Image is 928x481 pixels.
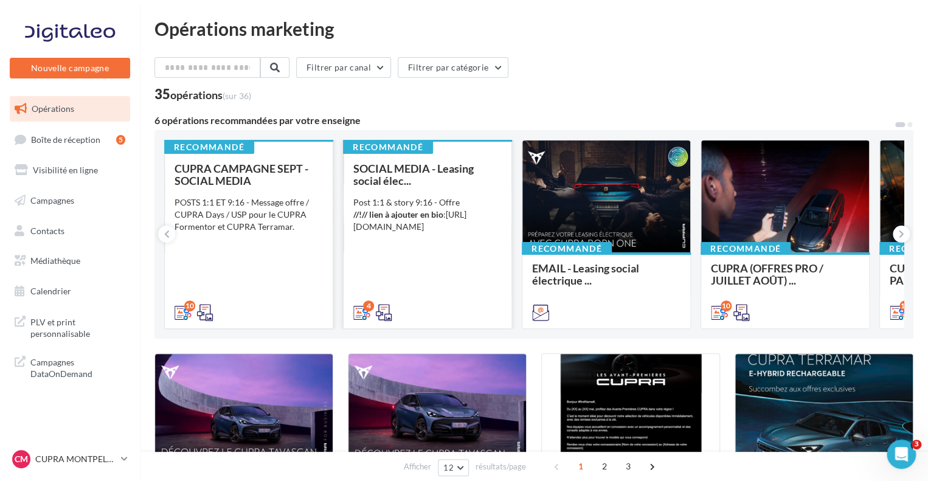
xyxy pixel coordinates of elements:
[353,162,474,187] span: SOCIAL MEDIA - Leasing social élec...
[223,91,251,101] span: (sur 36)
[154,116,894,125] div: 6 opérations recommandées par votre enseigne
[438,459,469,476] button: 12
[887,440,916,469] iframe: Intercom live chat
[154,19,913,38] div: Opérations marketing
[571,457,590,476] span: 1
[31,134,100,144] span: Boîte de réception
[154,88,251,101] div: 35
[595,457,614,476] span: 2
[522,242,612,255] div: Recommandé
[7,349,133,385] a: Campagnes DataOnDemand
[32,103,74,114] span: Opérations
[30,225,64,235] span: Contacts
[721,300,732,311] div: 10
[30,354,125,380] span: Campagnes DataOnDemand
[175,196,323,233] div: POSTS 1:1 ET 9:16 - Message offre / CUPRA Days / USP pour le CUPRA Formentor et CUPRA Terramar.
[296,57,391,78] button: Filtrer par canal
[30,195,74,206] span: Campagnes
[7,279,133,304] a: Calendrier
[30,255,80,266] span: Médiathèque
[443,463,454,472] span: 12
[7,309,133,345] a: PLV et print personnalisable
[15,453,28,465] span: CM
[164,140,254,154] div: Recommandé
[10,448,130,471] a: CM CUPRA MONTPELLIER
[363,300,374,311] div: 4
[618,457,638,476] span: 3
[33,165,98,175] span: Visibilité en ligne
[398,57,508,78] button: Filtrer par catégorie
[353,196,502,233] div: Post 1:1 & story 9:16 - Offre :
[7,96,133,122] a: Opérations
[532,261,639,287] span: EMAIL - Leasing social électrique ...
[170,89,251,100] div: opérations
[184,300,195,311] div: 10
[7,218,133,244] a: Contacts
[7,157,133,183] a: Visibilité en ligne
[343,140,433,154] div: Recommandé
[7,188,133,213] a: Campagnes
[476,461,526,472] span: résultats/page
[353,209,443,220] strong: //!// lien à ajouter en bio
[404,461,431,472] span: Afficher
[7,248,133,274] a: Médiathèque
[701,242,791,255] div: Recommandé
[899,300,910,311] div: 11
[35,453,116,465] p: CUPRA MONTPELLIER
[711,261,823,287] span: CUPRA (OFFRES PRO / JUILLET AOÛT) ...
[7,126,133,153] a: Boîte de réception5
[912,440,921,449] span: 3
[175,162,308,187] span: CUPRA CAMPAGNE SEPT - SOCIAL MEDIA
[30,314,125,340] span: PLV et print personnalisable
[116,135,125,145] div: 5
[30,286,71,296] span: Calendrier
[10,58,130,78] button: Nouvelle campagne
